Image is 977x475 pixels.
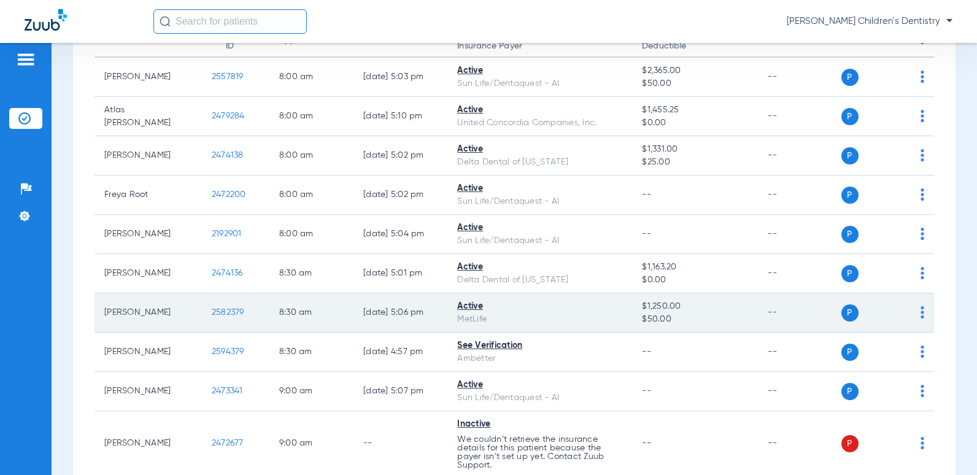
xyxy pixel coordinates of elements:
[353,293,447,333] td: [DATE] 5:06 PM
[457,182,622,195] div: Active
[269,176,353,215] td: 8:00 AM
[95,136,202,176] td: [PERSON_NAME]
[457,77,622,90] div: Sun Life/Dentaquest - AI
[642,104,748,117] span: $1,455.25
[269,293,353,333] td: 8:30 AM
[353,372,447,411] td: [DATE] 5:07 PM
[95,293,202,333] td: [PERSON_NAME]
[921,306,924,319] img: group-dot-blue.svg
[642,117,748,129] span: $0.00
[758,293,841,333] td: --
[921,228,924,240] img: group-dot-blue.svg
[642,40,748,53] span: Deductible
[353,254,447,293] td: [DATE] 5:01 PM
[457,104,622,117] div: Active
[841,226,859,243] span: P
[841,383,859,400] span: P
[95,97,202,136] td: Atlas [PERSON_NAME]
[353,176,447,215] td: [DATE] 5:02 PM
[921,385,924,397] img: group-dot-blue.svg
[212,151,244,160] span: 2474138
[95,333,202,372] td: [PERSON_NAME]
[457,300,622,313] div: Active
[642,313,748,326] span: $50.00
[642,347,651,356] span: --
[16,52,36,67] img: hamburger-icon
[353,215,447,254] td: [DATE] 5:04 PM
[212,269,243,277] span: 2474136
[457,261,622,274] div: Active
[457,379,622,392] div: Active
[353,333,447,372] td: [DATE] 4:57 PM
[212,347,244,356] span: 2594379
[457,313,622,326] div: MetLife
[758,97,841,136] td: --
[95,215,202,254] td: [PERSON_NAME]
[160,16,171,27] img: Search Icon
[841,187,859,204] span: P
[457,40,622,53] span: Insurance Payer
[916,416,977,475] iframe: Chat Widget
[212,230,242,238] span: 2192901
[457,222,622,234] div: Active
[457,64,622,77] div: Active
[841,265,859,282] span: P
[457,392,622,404] div: Sun Life/Dentaquest - AI
[921,346,924,358] img: group-dot-blue.svg
[353,97,447,136] td: [DATE] 5:10 PM
[841,69,859,86] span: P
[457,195,622,208] div: Sun Life/Dentaquest - AI
[758,176,841,215] td: --
[921,188,924,201] img: group-dot-blue.svg
[212,112,245,120] span: 2479284
[642,156,748,169] span: $25.00
[457,352,622,365] div: Ambetter
[642,261,748,274] span: $1,163.20
[269,136,353,176] td: 8:00 AM
[921,149,924,161] img: group-dot-blue.svg
[642,274,748,287] span: $0.00
[95,58,202,97] td: [PERSON_NAME]
[212,72,244,81] span: 2557819
[758,58,841,97] td: --
[212,308,244,317] span: 2582379
[841,147,859,164] span: P
[457,143,622,156] div: Active
[457,156,622,169] div: Delta Dental of [US_STATE]
[457,274,622,287] div: Delta Dental of [US_STATE]
[95,372,202,411] td: [PERSON_NAME]
[642,190,651,199] span: --
[758,333,841,372] td: --
[841,344,859,361] span: P
[212,387,243,395] span: 2473341
[921,71,924,83] img: group-dot-blue.svg
[457,117,622,129] div: United Concordia Companies, Inc.
[642,230,651,238] span: --
[95,176,202,215] td: Freya Root
[642,143,748,156] span: $1,331.00
[642,387,651,395] span: --
[758,254,841,293] td: --
[758,372,841,411] td: --
[269,215,353,254] td: 8:00 AM
[841,435,859,452] span: P
[758,136,841,176] td: --
[642,300,748,313] span: $1,250.00
[269,254,353,293] td: 8:30 AM
[642,77,748,90] span: $50.00
[457,418,622,431] div: Inactive
[153,9,307,34] input: Search for patients
[921,267,924,279] img: group-dot-blue.svg
[353,136,447,176] td: [DATE] 5:02 PM
[269,333,353,372] td: 8:30 AM
[353,58,447,97] td: [DATE] 5:03 PM
[841,108,859,125] span: P
[95,254,202,293] td: [PERSON_NAME]
[457,435,622,469] p: We couldn’t retrieve the insurance details for this patient because the payer isn’t set up yet. C...
[758,215,841,254] td: --
[25,9,67,31] img: Zuub Logo
[212,190,246,199] span: 2472200
[642,439,651,447] span: --
[269,97,353,136] td: 8:00 AM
